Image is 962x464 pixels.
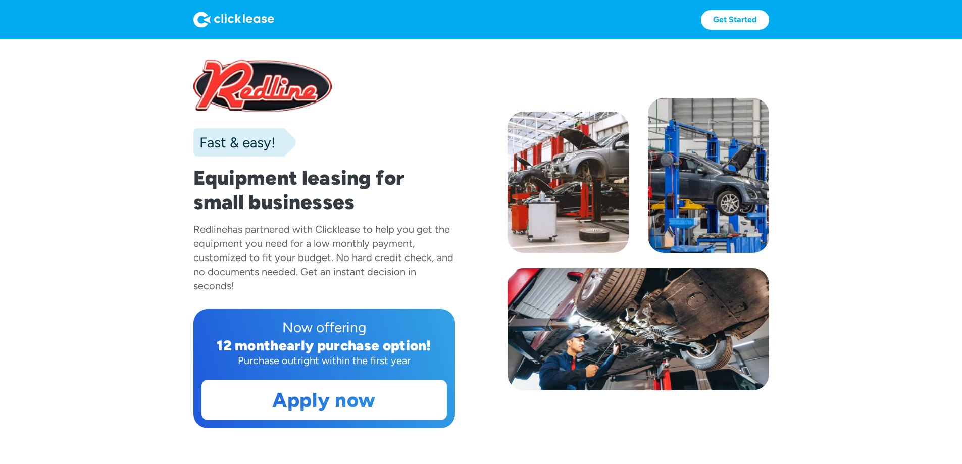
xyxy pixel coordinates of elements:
div: has partnered with Clicklease to help you get the equipment you need for a low monthly payment, c... [193,223,453,292]
div: Purchase outright within the first year [201,353,447,368]
img: Logo [193,12,274,28]
a: Apply now [202,380,446,420]
a: Get Started [701,10,769,30]
div: Now offering [201,317,447,337]
div: Fast & easy! [193,132,275,152]
div: Redline [193,223,227,235]
div: early purchase option! [279,337,431,354]
h1: Equipment leasing for small businesses [193,166,455,214]
div: 12 month [217,337,279,354]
